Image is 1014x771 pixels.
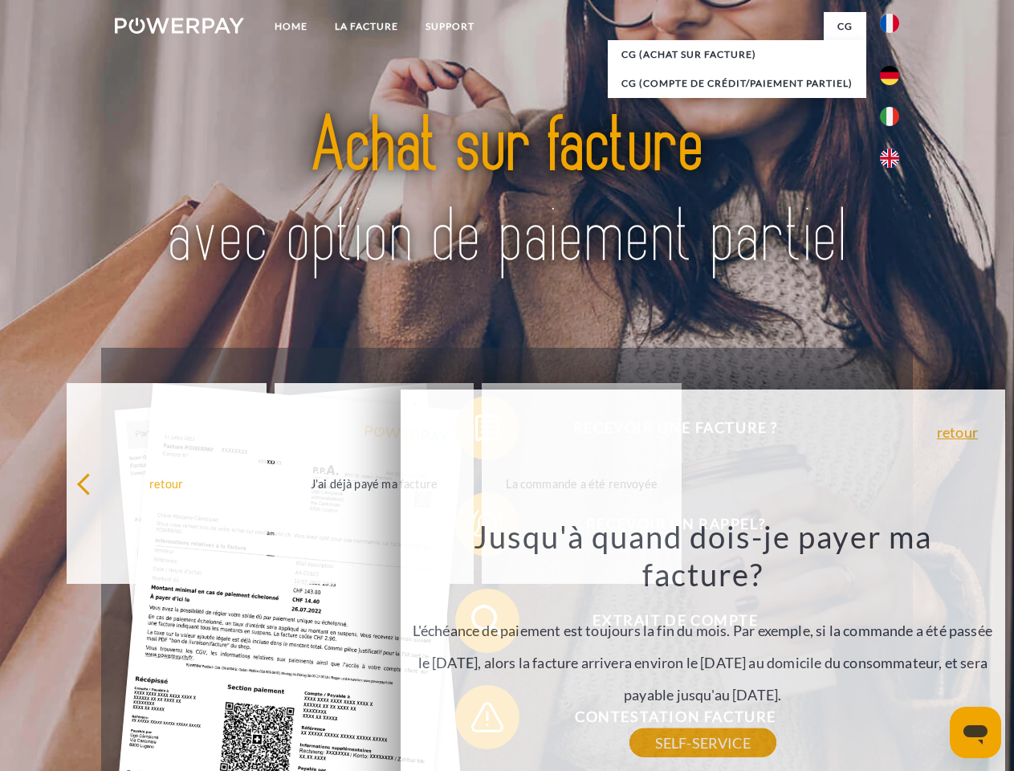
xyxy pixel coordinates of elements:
[284,472,465,494] div: J'ai déjà payé ma facture
[629,728,776,757] a: SELF-SERVICE
[608,40,866,69] a: CG (achat sur facture)
[153,77,861,308] img: title-powerpay_fr.svg
[76,472,257,494] div: retour
[409,517,996,743] div: L'échéance de paiement est toujours la fin du mois. Par exemple, si la commande a été passée le [...
[412,12,488,41] a: Support
[409,517,996,594] h3: Jusqu'à quand dois-je payer ma facture?
[608,69,866,98] a: CG (Compte de crédit/paiement partiel)
[937,425,978,439] a: retour
[880,14,899,33] img: fr
[880,66,899,85] img: de
[115,18,244,34] img: logo-powerpay-white.svg
[880,107,899,126] img: it
[950,707,1001,758] iframe: Bouton de lancement de la fenêtre de messagerie
[880,149,899,168] img: en
[824,12,866,41] a: CG
[321,12,412,41] a: LA FACTURE
[261,12,321,41] a: Home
